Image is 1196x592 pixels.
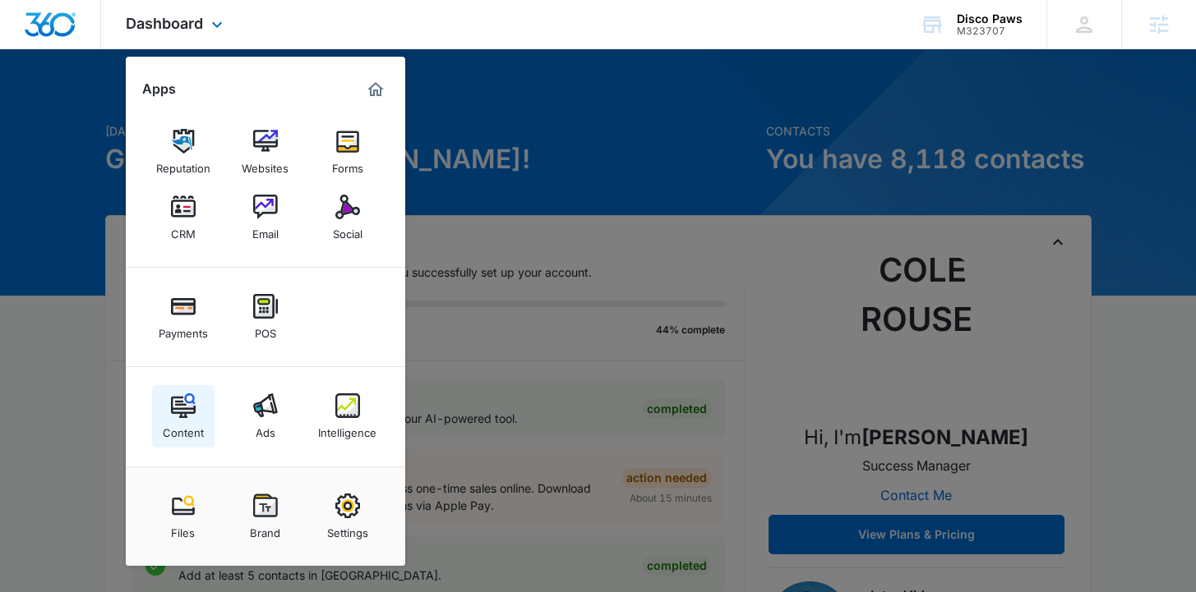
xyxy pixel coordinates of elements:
div: Social [333,219,362,241]
div: Settings [327,518,368,539]
a: Forms [316,121,379,183]
a: POS [234,286,297,348]
a: Social [316,186,379,249]
a: Websites [234,121,297,183]
a: Payments [152,286,215,348]
div: Brand [250,518,280,539]
a: Brand [234,485,297,548]
a: Files [152,485,215,548]
div: Ads [256,418,275,439]
div: account id [957,25,1023,37]
a: Ads [234,385,297,447]
div: Intelligence [318,418,376,439]
h2: Apps [142,81,176,97]
div: Payments [159,319,208,340]
a: Intelligence [316,385,379,447]
div: Email [252,219,279,241]
div: Reputation [156,154,210,175]
a: Content [152,385,215,447]
a: CRM [152,186,215,249]
div: CRM [171,219,196,241]
div: account name [957,12,1023,25]
a: Reputation [152,121,215,183]
a: Settings [316,485,379,548]
a: Marketing 360® Dashboard [362,76,389,103]
div: POS [255,319,276,340]
div: Files [171,518,195,539]
div: Websites [242,154,289,175]
div: Forms [332,154,363,175]
a: Email [234,186,297,249]
div: Content [163,418,204,439]
span: Dashboard [126,15,203,32]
